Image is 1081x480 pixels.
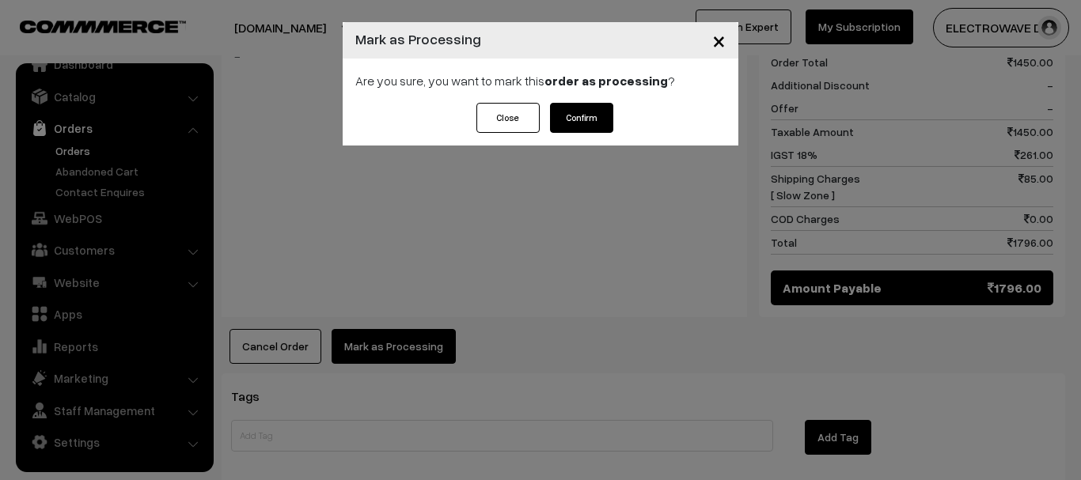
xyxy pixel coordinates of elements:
[712,25,726,55] span: ×
[476,103,540,133] button: Close
[550,103,613,133] button: Confirm
[544,73,668,89] strong: order as processing
[343,59,738,103] div: Are you sure, you want to mark this ?
[700,16,738,65] button: Close
[355,28,481,50] h4: Mark as Processing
